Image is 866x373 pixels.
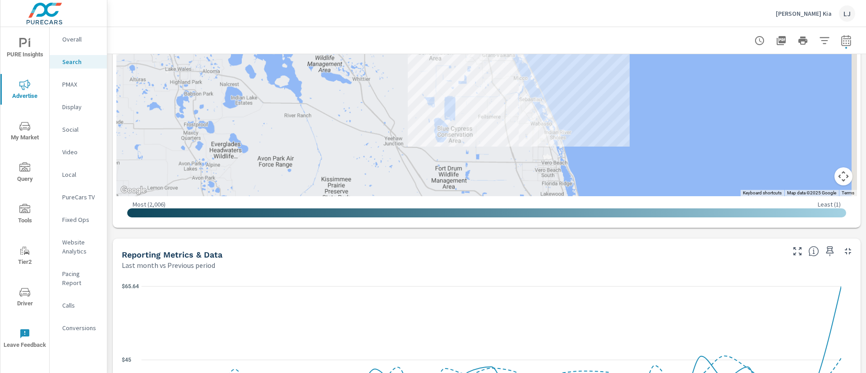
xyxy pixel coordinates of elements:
[743,190,782,196] button: Keyboard shortcuts
[50,32,107,46] div: Overall
[62,170,100,179] p: Local
[133,200,166,208] p: Most ( 2,006 )
[823,244,837,258] span: Save this to your personalized report
[62,301,100,310] p: Calls
[50,235,107,258] div: Website Analytics
[122,283,139,290] text: $65.64
[62,269,100,287] p: Pacing Report
[50,145,107,159] div: Video
[3,245,46,267] span: Tier2
[818,200,841,208] p: Least ( 1 )
[808,246,819,257] span: Understand Search data over time and see how metrics compare to each other.
[122,260,215,271] p: Last month vs Previous period
[794,32,812,50] button: Print Report
[50,55,107,69] div: Search
[0,27,49,359] div: nav menu
[50,299,107,312] div: Calls
[122,250,222,259] h5: Reporting Metrics & Data
[62,57,100,66] p: Search
[62,102,100,111] p: Display
[119,184,148,196] a: Open this area in Google Maps (opens a new window)
[62,80,100,89] p: PMAX
[3,121,46,143] span: My Market
[787,190,836,195] span: Map data ©2025 Google
[50,168,107,181] div: Local
[790,244,805,258] button: Make Fullscreen
[50,321,107,335] div: Conversions
[50,213,107,226] div: Fixed Ops
[50,267,107,290] div: Pacing Report
[3,204,46,226] span: Tools
[3,287,46,309] span: Driver
[815,32,834,50] button: Apply Filters
[122,357,131,363] text: $45
[62,238,100,256] p: Website Analytics
[62,215,100,224] p: Fixed Ops
[3,38,46,60] span: PURE Insights
[3,79,46,101] span: Advertise
[839,5,855,22] div: LJ
[772,32,790,50] button: "Export Report to PDF"
[62,125,100,134] p: Social
[50,190,107,204] div: PureCars TV
[837,32,855,50] button: Select Date Range
[3,328,46,350] span: Leave Feedback
[62,35,100,44] p: Overall
[776,9,832,18] p: [PERSON_NAME] Kia
[50,78,107,91] div: PMAX
[119,184,148,196] img: Google
[62,147,100,157] p: Video
[62,193,100,202] p: PureCars TV
[62,323,100,332] p: Conversions
[50,100,107,114] div: Display
[834,167,852,185] button: Map camera controls
[50,123,107,136] div: Social
[842,190,854,195] a: Terms (opens in new tab)
[841,244,855,258] button: Minimize Widget
[3,162,46,184] span: Query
